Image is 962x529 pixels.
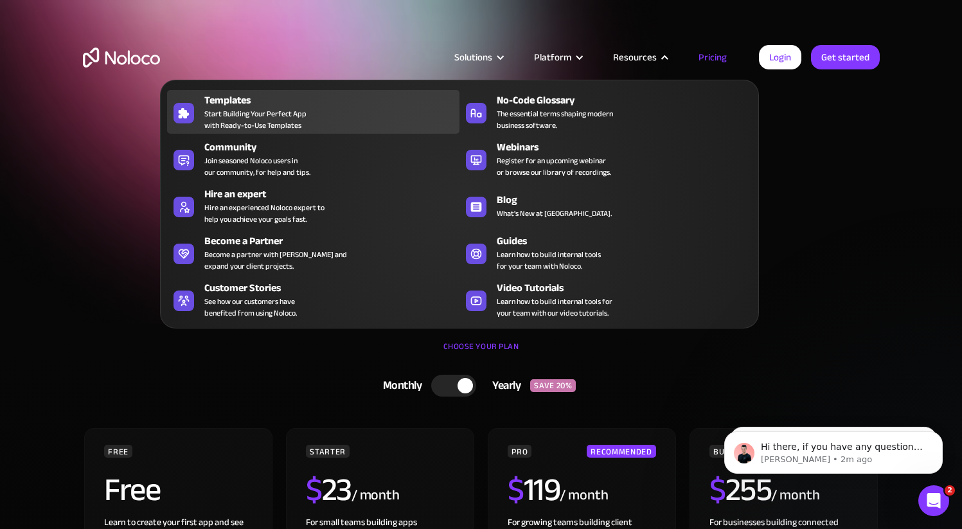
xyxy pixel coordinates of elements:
[497,93,758,108] div: No-Code Glossary
[204,93,465,108] div: Templates
[497,208,612,219] span: What's New at [GEOGRAPHIC_DATA].
[167,278,459,321] a: Customer StoriesSee how our customers havebenefited from using Noloco.
[945,485,955,496] span: 2
[167,137,459,181] a: CommunityJoin seasoned Noloco users inour community, for help and tips.
[204,155,310,178] span: Join seasoned Noloco users in our community, for help and tips.
[497,280,758,296] div: Video Tutorials
[497,155,611,178] span: Register for an upcoming webinar or browse our library of recordings.
[306,460,322,520] span: $
[518,49,597,66] div: Platform
[811,45,880,69] a: Get started
[508,460,524,520] span: $
[476,376,530,395] div: Yearly
[306,474,352,506] h2: 23
[438,49,518,66] div: Solutions
[204,296,297,319] span: See how our customers have benefited from using Noloco.
[83,337,880,369] div: CHOOSE YOUR PLAN
[306,445,349,458] div: STARTER
[204,139,465,155] div: Community
[508,445,531,458] div: PRO
[104,445,132,458] div: FREE
[534,49,571,66] div: Platform
[167,184,459,228] a: Hire an expertHire an experienced Noloco expert tohelp you achieve your goals fast.
[204,280,465,296] div: Customer Stories
[497,139,758,155] div: Webinars
[204,249,347,272] div: Become a partner with [PERSON_NAME] and expand your client projects.
[83,48,160,67] a: home
[918,485,949,516] iframe: Intercom live chat
[497,233,758,249] div: Guides
[682,49,743,66] a: Pricing
[530,379,576,392] div: SAVE 20%
[204,202,325,225] div: Hire an experienced Noloco expert to help you achieve your goals fast.
[83,109,880,186] h1: Flexible Pricing Designed for Business
[454,49,492,66] div: Solutions
[459,90,752,134] a: No-Code GlossaryThe essential terms shaping modernbusiness software.
[560,485,608,506] div: / month
[709,474,771,506] h2: 255
[459,137,752,181] a: WebinarsRegister for an upcoming webinaror browse our library of recordings.
[587,445,655,458] div: RECOMMENDED
[352,485,400,506] div: / month
[459,184,752,228] a: BlogWhat's New at [GEOGRAPHIC_DATA].
[459,231,752,274] a: GuidesLearn how to build internal toolsfor your team with Noloco.
[204,108,307,131] span: Start Building Your Perfect App with Ready-to-Use Templates
[497,296,612,319] span: Learn how to build internal tools for your team with our video tutorials.
[497,108,613,131] span: The essential terms shaping modern business software.
[104,474,160,506] h2: Free
[160,62,759,328] nav: Resources
[167,231,459,274] a: Become a PartnerBecome a partner with [PERSON_NAME] andexpand your client projects.
[613,49,657,66] div: Resources
[508,474,560,506] h2: 119
[167,90,459,134] a: TemplatesStart Building Your Perfect Appwith Ready-to-Use Templates
[459,278,752,321] a: Video TutorialsLearn how to build internal tools foryour team with our video tutorials.
[759,45,801,69] a: Login
[367,376,432,395] div: Monthly
[705,404,962,494] iframe: Intercom notifications message
[83,199,880,219] h2: Start for free. Upgrade to support your business at any stage.
[771,485,819,506] div: / month
[597,49,682,66] div: Resources
[497,249,601,272] span: Learn how to build internal tools for your team with Noloco.
[204,186,465,202] div: Hire an expert
[497,192,758,208] div: Blog
[204,233,465,249] div: Become a Partner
